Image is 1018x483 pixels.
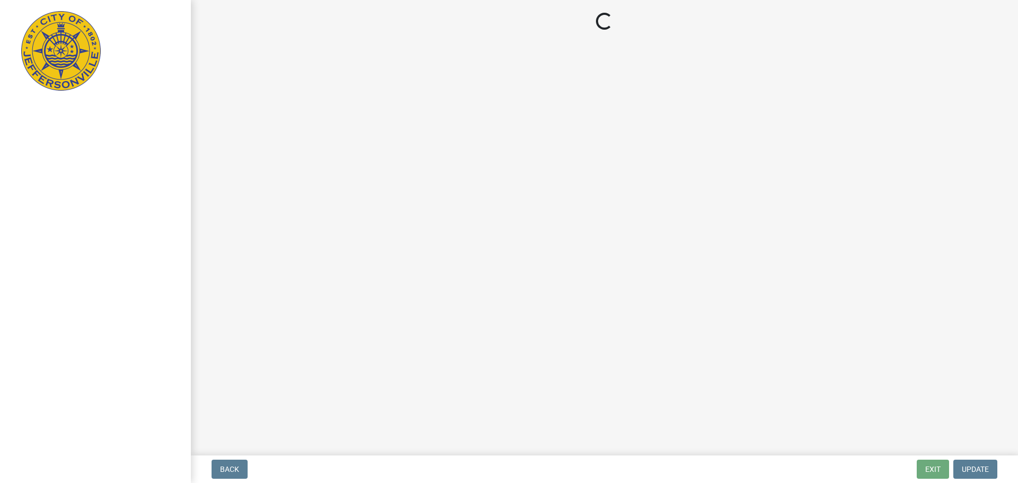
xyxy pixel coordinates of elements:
[220,465,239,473] span: Back
[917,460,949,479] button: Exit
[212,460,248,479] button: Back
[962,465,989,473] span: Update
[953,460,997,479] button: Update
[21,11,101,91] img: City of Jeffersonville, Indiana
